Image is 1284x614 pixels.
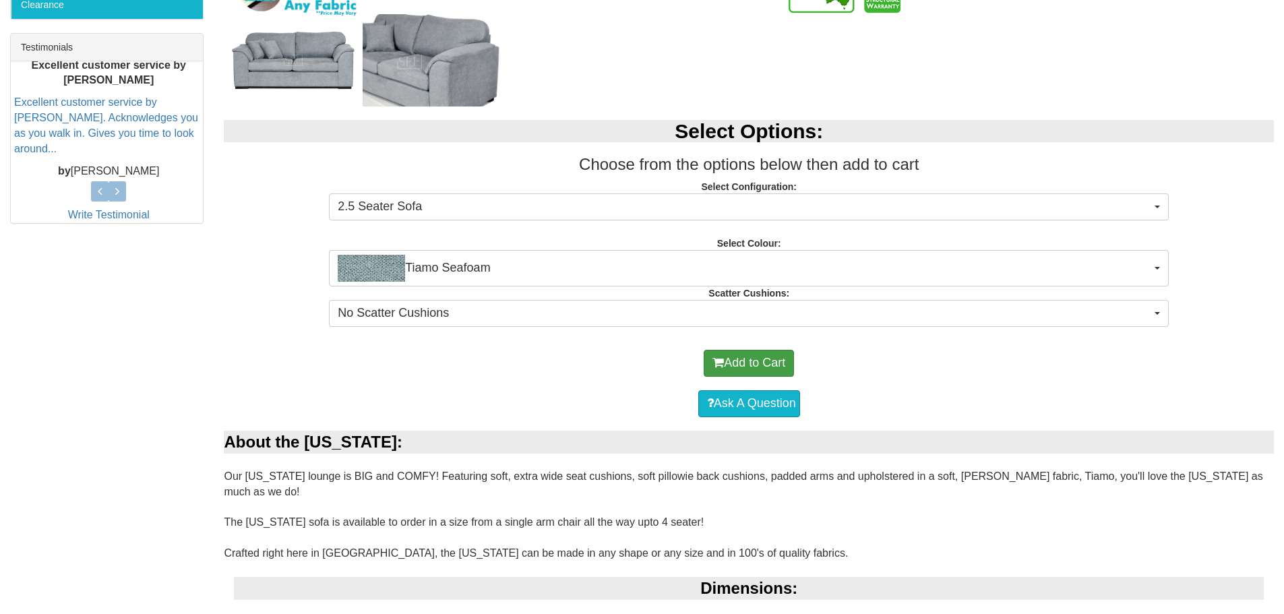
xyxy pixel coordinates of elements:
[329,193,1169,220] button: 2.5 Seater Sofa
[704,350,794,377] button: Add to Cart
[329,250,1169,286] button: Tiamo SeafoamTiamo Seafoam
[224,156,1274,173] h3: Choose from the options below then add to cart
[58,165,71,177] b: by
[338,305,1151,322] span: No Scatter Cushions
[675,120,823,142] b: Select Options:
[68,209,150,220] a: Write Testimonial
[329,300,1169,327] button: No Scatter Cushions
[14,96,198,154] a: Excellent customer service by [PERSON_NAME]. Acknowledges you as you walk in. Gives you time to l...
[14,164,203,179] p: [PERSON_NAME]
[701,181,797,192] strong: Select Configuration:
[224,431,1274,454] div: About the [US_STATE]:
[708,288,789,299] strong: Scatter Cushions:
[717,238,781,249] strong: Select Colour:
[338,255,405,282] img: Tiamo Seafoam
[32,59,186,86] b: Excellent customer service by [PERSON_NAME]
[338,255,1151,282] span: Tiamo Seafoam
[338,198,1151,216] span: 2.5 Seater Sofa
[234,577,1264,600] div: Dimensions:
[698,390,800,417] a: Ask A Question
[11,34,203,61] div: Testimonials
